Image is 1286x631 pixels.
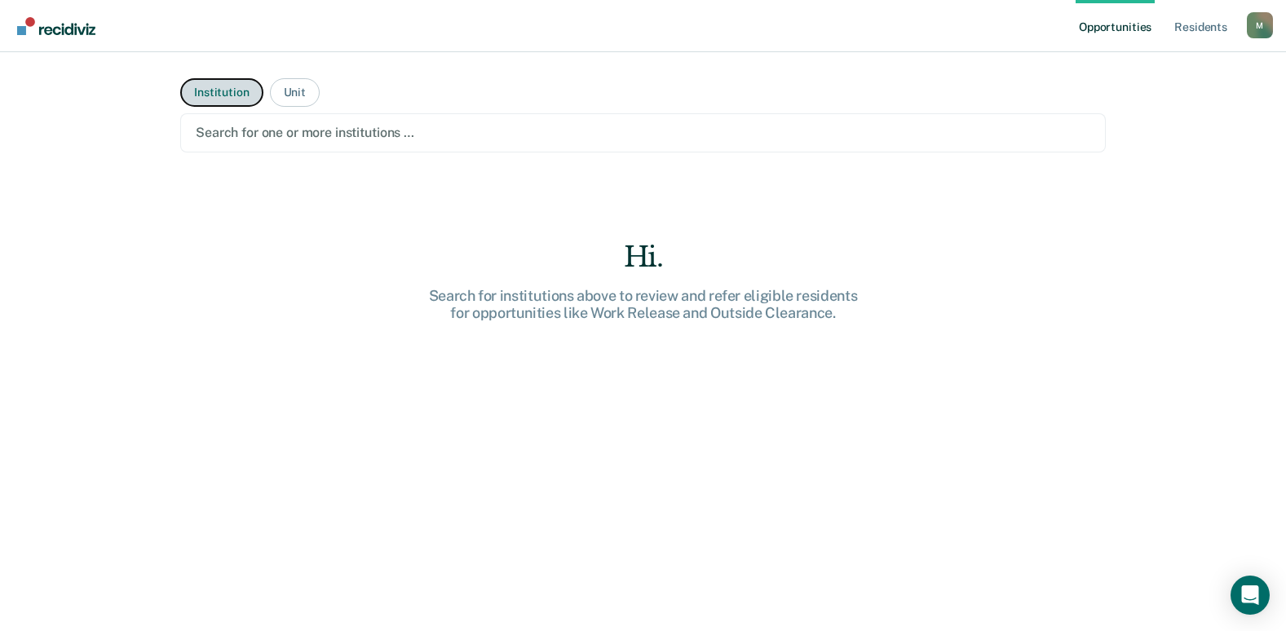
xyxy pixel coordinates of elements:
[1247,12,1273,38] button: Profile dropdown button
[180,78,263,107] button: Institution
[270,78,320,107] button: Unit
[1231,576,1270,615] div: Open Intercom Messenger
[382,287,904,322] div: Search for institutions above to review and refer eligible residents for opportunities like Work ...
[382,240,904,274] div: Hi.
[1247,12,1273,38] div: M
[17,17,95,35] img: Recidiviz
